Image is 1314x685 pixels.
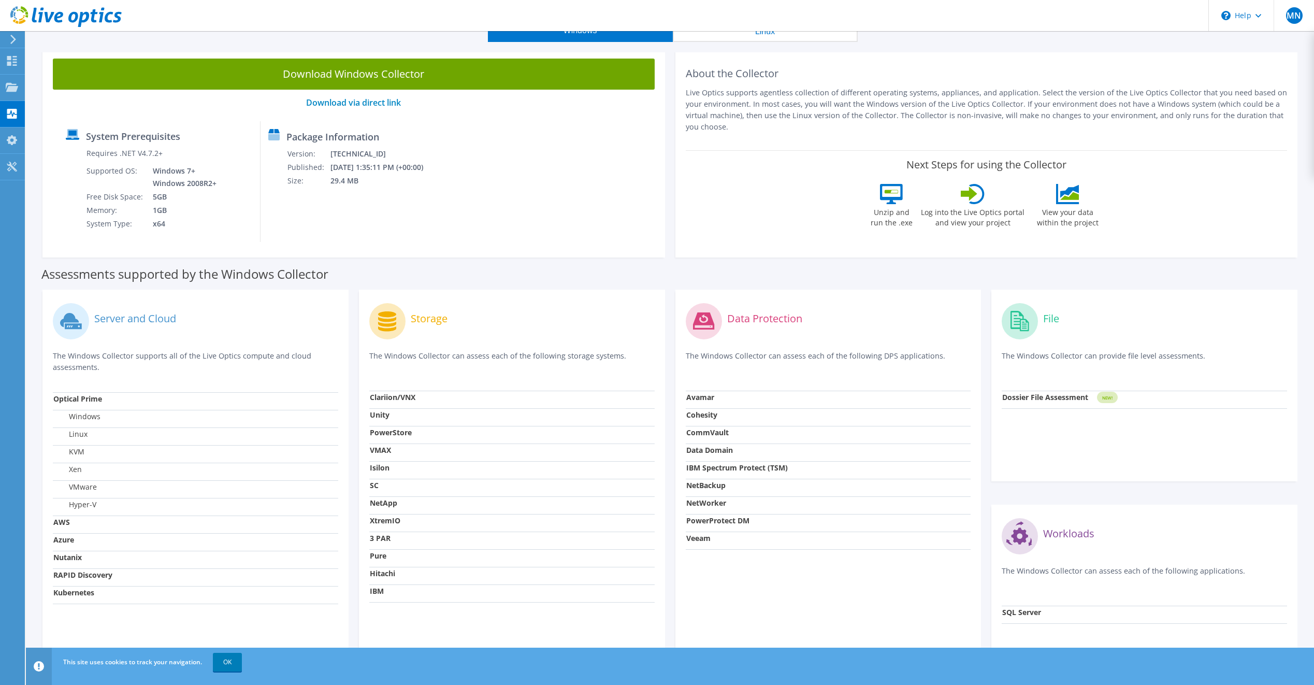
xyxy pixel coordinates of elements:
[1043,529,1094,539] label: Workloads
[686,516,749,525] strong: PowerProtect DM
[1002,565,1287,587] p: The Windows Collector can assess each of the following applications.
[53,535,74,545] strong: Azure
[370,392,415,402] strong: Clariion/VNX
[906,159,1066,171] label: Next Steps for using the Collector
[369,350,655,372] p: The Windows Collector can assess each of the following storage systems.
[63,658,202,666] span: This site uses cookies to track your navigation.
[1030,204,1105,228] label: View your data within the project
[920,204,1025,228] label: Log into the Live Optics portal and view your project
[1002,350,1287,372] p: The Windows Collector can provide file level assessments.
[686,410,717,420] strong: Cohesity
[53,482,97,492] label: VMware
[370,516,400,525] strong: XtremIO
[686,87,1288,133] p: Live Optics supports agentless collection of different operating systems, appliances, and applica...
[686,480,726,490] strong: NetBackup
[287,147,330,161] td: Version:
[330,161,437,174] td: [DATE] 1:35:11 PM (+00:00)
[53,411,100,422] label: Windows
[1002,607,1041,617] strong: SQL Server
[86,131,180,141] label: System Prerequisites
[86,217,145,231] td: System Type:
[686,392,714,402] strong: Avamar
[53,59,655,90] a: Download Windows Collector
[330,174,437,188] td: 29.4 MB
[145,217,219,231] td: x64
[287,161,330,174] td: Published:
[53,517,70,527] strong: AWS
[1286,7,1303,24] span: MN
[53,588,94,597] strong: Kubernetes
[86,164,145,190] td: Supported OS:
[686,498,726,508] strong: NetWorker
[370,427,412,437] strong: PowerStore
[370,463,389,473] strong: Isilon
[727,313,802,324] label: Data Protection
[145,204,219,217] td: 1GB
[370,480,379,490] strong: SC
[53,447,84,457] label: KVM
[287,174,330,188] td: Size:
[370,498,397,508] strong: NetApp
[370,568,395,578] strong: Hitachi
[686,427,729,437] strong: CommVault
[286,132,379,142] label: Package Information
[1221,11,1231,20] svg: \n
[53,464,82,475] label: Xen
[370,445,391,455] strong: VMAX
[370,586,384,596] strong: IBM
[53,500,96,510] label: Hyper-V
[1002,392,1088,402] strong: Dossier File Assessment
[53,429,88,439] label: Linux
[53,394,102,404] strong: Optical Prime
[686,445,733,455] strong: Data Domain
[370,533,391,543] strong: 3 PAR
[53,350,338,373] p: The Windows Collector supports all of the Live Optics compute and cloud assessments.
[53,552,82,562] strong: Nutanix
[686,67,1288,80] h2: About the Collector
[306,97,401,108] a: Download via direct link
[53,570,112,580] strong: RAPID Discovery
[1102,395,1113,401] tspan: NEW!
[686,350,971,372] p: The Windows Collector can assess each of the following DPS applications.
[686,533,711,543] strong: Veeam
[86,204,145,217] td: Memory:
[330,147,437,161] td: [TECHNICAL_ID]
[1043,313,1059,324] label: File
[868,204,915,228] label: Unzip and run the .exe
[370,551,386,561] strong: Pure
[411,313,447,324] label: Storage
[86,190,145,204] td: Free Disk Space:
[86,148,163,159] label: Requires .NET V4.7.2+
[686,463,788,473] strong: IBM Spectrum Protect (TSM)
[94,313,176,324] label: Server and Cloud
[145,190,219,204] td: 5GB
[370,410,389,420] strong: Unity
[213,653,242,672] a: OK
[145,164,219,190] td: Windows 7+ Windows 2008R2+
[41,269,328,279] label: Assessments supported by the Windows Collector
